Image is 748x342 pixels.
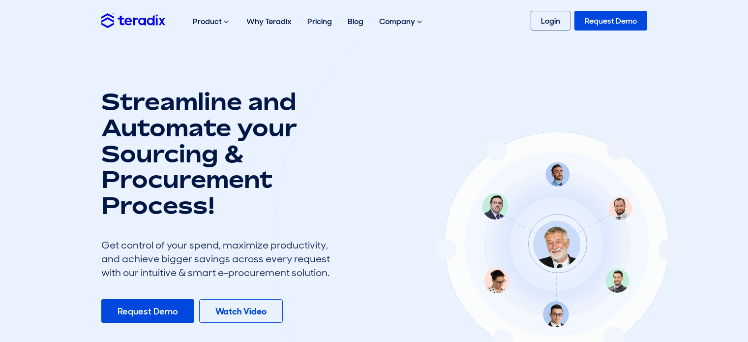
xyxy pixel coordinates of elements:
[299,6,340,37] a: Pricing
[340,6,371,37] a: Blog
[101,13,165,28] img: Teradix logo
[199,299,283,323] a: Watch Video
[239,6,299,37] a: Why Teradix
[371,6,432,37] div: Company
[574,11,647,31] a: Request Demo
[531,11,570,31] a: Login
[101,89,337,218] h1: Streamline and Automate your Sourcing & Procurement Process!
[185,6,239,37] div: Product
[215,306,267,317] b: Watch Video
[101,238,337,280] div: Get control of your spend, maximize productivity, and achieve bigger savings across every request...
[101,299,194,323] a: Request Demo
